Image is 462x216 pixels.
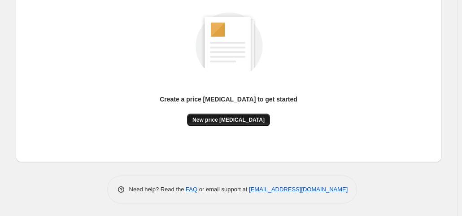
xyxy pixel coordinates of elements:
p: Create a price [MEDICAL_DATA] to get started [160,95,297,104]
a: [EMAIL_ADDRESS][DOMAIN_NAME] [249,186,348,193]
button: New price [MEDICAL_DATA] [187,114,270,126]
span: or email support at [197,186,249,193]
a: FAQ [186,186,197,193]
span: Need help? Read the [129,186,186,193]
span: New price [MEDICAL_DATA] [192,116,265,123]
